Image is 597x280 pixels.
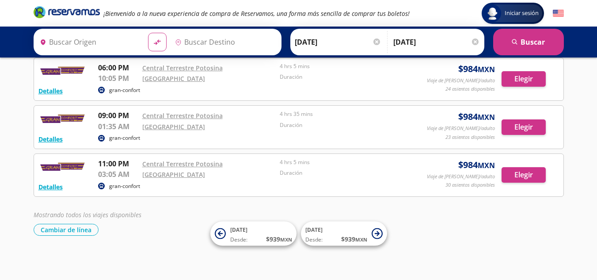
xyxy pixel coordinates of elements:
[305,226,323,234] span: [DATE]
[301,222,387,246] button: [DATE]Desde:$939MXN
[493,29,564,55] button: Buscar
[109,86,140,94] p: gran-confort
[295,31,381,53] input: Elegir Fecha
[553,8,564,19] button: English
[266,234,292,244] span: $ 939
[502,71,546,87] button: Elegir
[478,65,495,74] small: MXN
[98,62,138,73] p: 06:00 PM
[502,119,546,135] button: Elegir
[280,73,413,81] p: Duración
[502,167,546,183] button: Elegir
[230,236,247,244] span: Desde:
[478,112,495,122] small: MXN
[341,234,367,244] span: $ 939
[38,62,87,80] img: RESERVAMOS
[280,169,413,177] p: Duración
[98,73,138,84] p: 10:05 PM
[458,110,495,123] span: $ 984
[230,226,247,234] span: [DATE]
[142,160,223,168] a: Central Terrestre Potosina
[280,121,413,129] p: Duración
[109,134,140,142] p: gran-confort
[142,123,205,131] a: [GEOGRAPHIC_DATA]
[38,134,63,144] button: Detalles
[142,170,205,179] a: [GEOGRAPHIC_DATA]
[109,182,140,190] p: gran-confort
[355,236,367,243] small: MXN
[36,31,141,53] input: Buscar Origen
[445,181,495,189] p: 30 asientos disponibles
[34,211,141,219] em: Mostrando todos los viajes disponibles
[427,173,495,180] p: Viaje de [PERSON_NAME]/adulto
[38,86,63,96] button: Detalles
[445,134,495,141] p: 23 asientos disponibles
[98,110,138,121] p: 09:00 PM
[142,111,223,120] a: Central Terrestre Potosina
[458,158,495,172] span: $ 984
[98,158,138,169] p: 11:00 PM
[38,110,87,128] img: RESERVAMOS
[280,62,413,70] p: 4 hrs 5 mins
[103,9,410,18] em: ¡Bienvenido a la nueva experiencia de compra de Reservamos, una forma más sencilla de comprar tus...
[98,121,138,132] p: 01:35 AM
[142,74,205,83] a: [GEOGRAPHIC_DATA]
[501,9,542,18] span: Iniciar sesión
[38,158,87,176] img: RESERVAMOS
[280,158,413,166] p: 4 hrs 5 mins
[427,77,495,84] p: Viaje de [PERSON_NAME]/adulto
[393,31,480,53] input: Opcional
[280,110,413,118] p: 4 hrs 35 mins
[34,224,99,236] button: Cambiar de línea
[305,236,323,244] span: Desde:
[280,236,292,243] small: MXN
[427,125,495,132] p: Viaje de [PERSON_NAME]/adulto
[458,62,495,76] span: $ 984
[171,31,277,53] input: Buscar Destino
[98,169,138,180] p: 03:05 AM
[478,161,495,170] small: MXN
[445,85,495,93] p: 24 asientos disponibles
[142,64,223,72] a: Central Terrestre Potosina
[34,5,100,21] a: Brand Logo
[38,182,63,192] button: Detalles
[34,5,100,19] i: Brand Logo
[210,222,297,246] button: [DATE]Desde:$939MXN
